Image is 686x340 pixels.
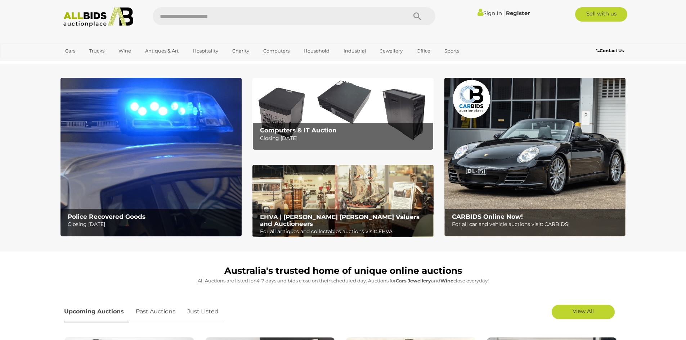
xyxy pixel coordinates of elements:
a: EHVA | Evans Hastings Valuers and Auctioneers EHVA | [PERSON_NAME] [PERSON_NAME] Valuers and Auct... [252,165,434,237]
a: Computers [259,45,294,57]
a: Sports [440,45,464,57]
a: Wine [114,45,136,57]
a: View All [552,305,615,319]
a: Just Listed [182,301,224,322]
p: All Auctions are listed for 4-7 days and bids close on their scheduled day. Auctions for , and cl... [64,277,622,285]
strong: Cars [396,278,407,284]
button: Search [399,7,435,25]
b: EHVA | [PERSON_NAME] [PERSON_NAME] Valuers and Auctioneers [260,213,420,227]
a: Contact Us [596,47,626,55]
a: Register [506,10,530,17]
span: View All [573,308,594,314]
strong: Wine [440,278,453,284]
img: Computers & IT Auction [252,78,434,150]
img: Allbids.com.au [59,7,138,27]
a: [GEOGRAPHIC_DATA] [60,57,121,69]
p: Closing [DATE] [68,220,237,229]
img: EHVA | Evans Hastings Valuers and Auctioneers [252,165,434,237]
a: Cars [60,45,80,57]
a: Upcoming Auctions [64,301,129,322]
p: For all antiques and collectables auctions visit: EHVA [260,227,430,236]
span: | [503,9,505,17]
p: For all car and vehicle auctions visit: CARBIDS! [452,220,622,229]
a: Sign In [477,10,502,17]
a: Antiques & Art [140,45,183,57]
a: Charity [228,45,254,57]
p: Closing [DATE] [260,134,430,143]
a: Computers & IT Auction Computers & IT Auction Closing [DATE] [252,78,434,150]
a: Office [412,45,435,57]
img: CARBIDS Online Now! [444,78,626,236]
b: Contact Us [596,48,624,53]
a: Trucks [85,45,109,57]
strong: Jewellery [408,278,431,284]
a: Police Recovered Goods Police Recovered Goods Closing [DATE] [60,78,242,236]
a: Jewellery [376,45,407,57]
a: CARBIDS Online Now! CARBIDS Online Now! For all car and vehicle auctions visit: CARBIDS! [444,78,626,236]
b: CARBIDS Online Now! [452,213,523,220]
a: Hospitality [188,45,223,57]
h1: Australia's trusted home of unique online auctions [64,266,622,276]
a: Past Auctions [130,301,181,322]
img: Police Recovered Goods [60,78,242,236]
a: Industrial [339,45,371,57]
a: Sell with us [575,7,627,22]
a: Household [299,45,334,57]
b: Police Recovered Goods [68,213,145,220]
b: Computers & IT Auction [260,127,337,134]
